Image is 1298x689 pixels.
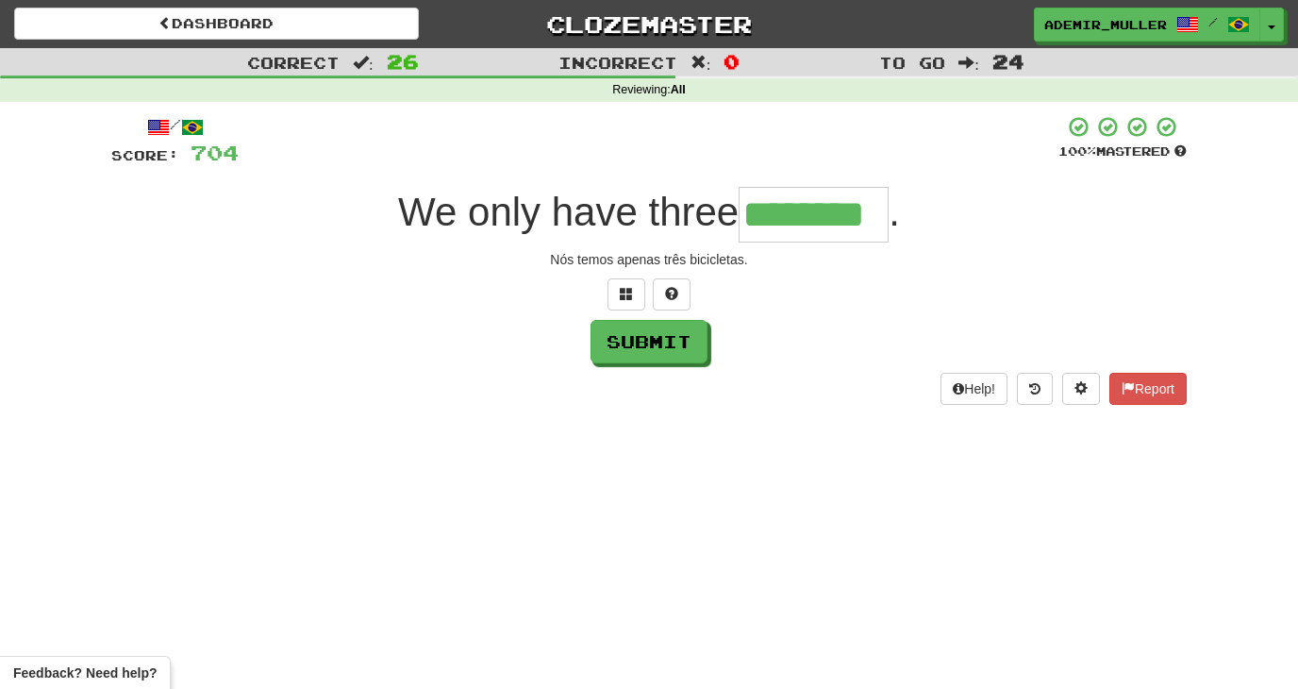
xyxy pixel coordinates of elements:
[992,50,1024,73] span: 24
[691,55,711,71] span: :
[889,190,900,234] span: .
[1109,373,1187,405] button: Report
[247,53,340,72] span: Correct
[671,83,686,96] strong: All
[940,373,1007,405] button: Help!
[111,250,1187,269] div: Nós temos apenas três bicicletas.
[1058,143,1096,159] span: 100 %
[13,664,157,682] span: Open feedback widget
[111,147,179,163] span: Score:
[724,50,740,73] span: 0
[1208,15,1218,28] span: /
[879,53,945,72] span: To go
[111,115,239,139] div: /
[14,8,419,40] a: Dashboard
[1034,8,1260,42] a: Ademir_Muller /
[607,278,645,311] button: Switch sentence to multiple choice alt+p
[591,320,707,363] button: Submit
[653,278,691,311] button: Single letter hint - you only get 1 per sentence and score half the points! alt+h
[387,50,419,73] span: 26
[1017,373,1053,405] button: Round history (alt+y)
[558,53,677,72] span: Incorrect
[353,55,374,71] span: :
[398,190,739,234] span: We only have three
[958,55,979,71] span: :
[1044,16,1167,33] span: Ademir_Muller
[1058,143,1187,160] div: Mastered
[447,8,852,41] a: Clozemaster
[191,141,239,164] span: 704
